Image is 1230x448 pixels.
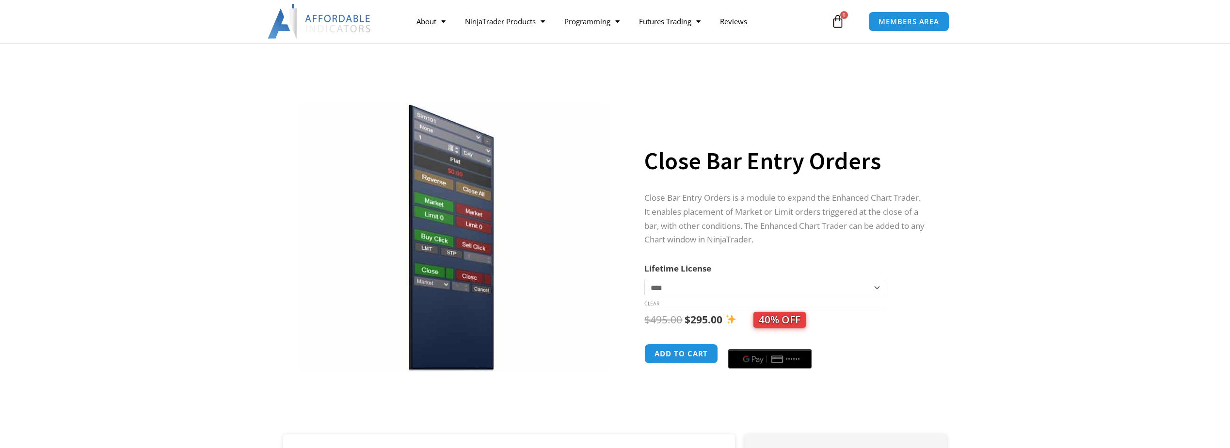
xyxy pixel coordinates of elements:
span: $ [644,313,650,326]
text: •••••• [786,356,800,363]
bdi: 295.00 [685,313,722,326]
span: 40% OFF [753,312,806,328]
iframe: Secure express checkout frame [726,342,814,343]
nav: Menu [407,10,829,32]
img: CloseBarOrders [297,103,608,371]
a: NinjaTrader Products [455,10,555,32]
a: 0 [816,7,859,35]
bdi: 495.00 [644,313,682,326]
button: Add to cart [644,344,718,364]
img: LogoAI | Affordable Indicators – NinjaTrader [268,4,372,39]
span: $ [685,313,690,326]
span: MEMBERS AREA [879,18,939,25]
p: Close Bar Entry Orders is a module to expand the Enhanced Chart Trader. It enables placement of M... [644,191,927,247]
h1: Close Bar Entry Orders [644,144,927,178]
label: Lifetime License [644,263,711,274]
button: Buy with GPay [728,349,812,368]
a: Clear options [644,300,659,307]
a: About [407,10,455,32]
a: Futures Trading [629,10,710,32]
a: Programming [555,10,629,32]
img: ✨ [726,314,736,324]
a: MEMBERS AREA [868,12,949,32]
span: 0 [840,11,848,19]
a: Reviews [710,10,757,32]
